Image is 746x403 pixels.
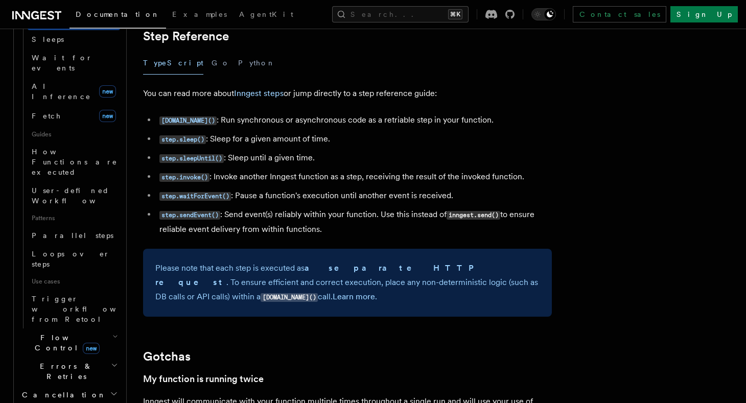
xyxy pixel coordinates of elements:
li: : Send event(s) reliably within your function. Use this instead of to ensure reliable event deliv... [156,207,552,236]
a: How Functions are executed [28,143,120,181]
a: AI Inferencenew [28,77,120,106]
span: Flow Control [18,333,112,353]
a: Gotchas [143,349,191,364]
li: : Pause a function's execution until another event is received. [156,188,552,203]
code: [DOMAIN_NAME]() [159,116,217,125]
code: step.sendEvent() [159,211,220,220]
code: step.waitForEvent() [159,192,231,201]
span: Fetch [32,112,61,120]
span: Sleeps [32,35,64,43]
a: Wait for events [28,49,120,77]
li: : Sleep for a given amount of time. [156,132,552,147]
span: AgentKit [239,10,293,18]
li: : Sleep until a given time. [156,151,552,165]
a: Sign Up [670,6,738,22]
a: User-defined Workflows [28,181,120,210]
code: step.sleep() [159,135,206,144]
a: My function is running twice [143,372,264,386]
span: new [99,110,116,122]
button: TypeScript [143,52,203,75]
a: Parallel steps [28,226,120,245]
a: [DOMAIN_NAME]() [159,115,217,125]
p: You can read more about or jump directly to a step reference guide: [143,86,552,101]
a: Sleeps [28,30,120,49]
a: Documentation [69,3,166,29]
a: Trigger workflows from Retool [28,290,120,328]
span: Patterns [28,210,120,226]
kbd: ⌘K [448,9,462,19]
code: inngest.send() [447,211,500,220]
a: Loops over steps [28,245,120,273]
span: new [99,85,116,98]
a: step.sleep() [159,134,206,144]
a: Learn more [333,292,375,301]
strong: a separate HTTP request [155,263,480,287]
button: Search...⌘K [332,6,469,22]
span: Examples [172,10,227,18]
a: step.sleepUntil() [159,153,224,162]
span: Errors & Retries [18,361,111,382]
p: Please note that each step is executed as . To ensure efficient and correct execution, place any ... [155,261,540,304]
span: AI Inference [32,82,91,101]
span: Trigger workflows from Retool [32,295,144,323]
button: Flow Controlnew [18,328,120,357]
span: Documentation [76,10,160,18]
code: step.sleepUntil() [159,154,224,163]
li: : Invoke another Inngest function as a step, receiving the result of the invoked function. [156,170,552,184]
code: [DOMAIN_NAME]() [261,293,318,302]
a: AgentKit [233,3,299,28]
a: Contact sales [573,6,666,22]
span: Cancellation [18,390,106,400]
span: User-defined Workflows [32,186,124,205]
span: Wait for events [32,54,92,72]
button: Go [212,52,230,75]
span: Parallel steps [32,231,113,240]
span: new [83,343,100,354]
span: Loops over steps [32,250,110,268]
a: step.sendEvent() [159,209,220,219]
span: Guides [28,126,120,143]
a: Step Reference [143,29,229,43]
a: Inngest steps [234,88,284,98]
li: : Run synchronous or asynchronous code as a retriable step in your function. [156,113,552,128]
button: Python [238,52,275,75]
button: Toggle dark mode [531,8,556,20]
a: Fetchnew [28,106,120,126]
span: Use cases [28,273,120,290]
button: Errors & Retries [18,357,120,386]
a: Examples [166,3,233,28]
code: step.invoke() [159,173,209,182]
span: How Functions are executed [32,148,118,176]
a: step.waitForEvent() [159,191,231,200]
a: step.invoke() [159,172,209,181]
